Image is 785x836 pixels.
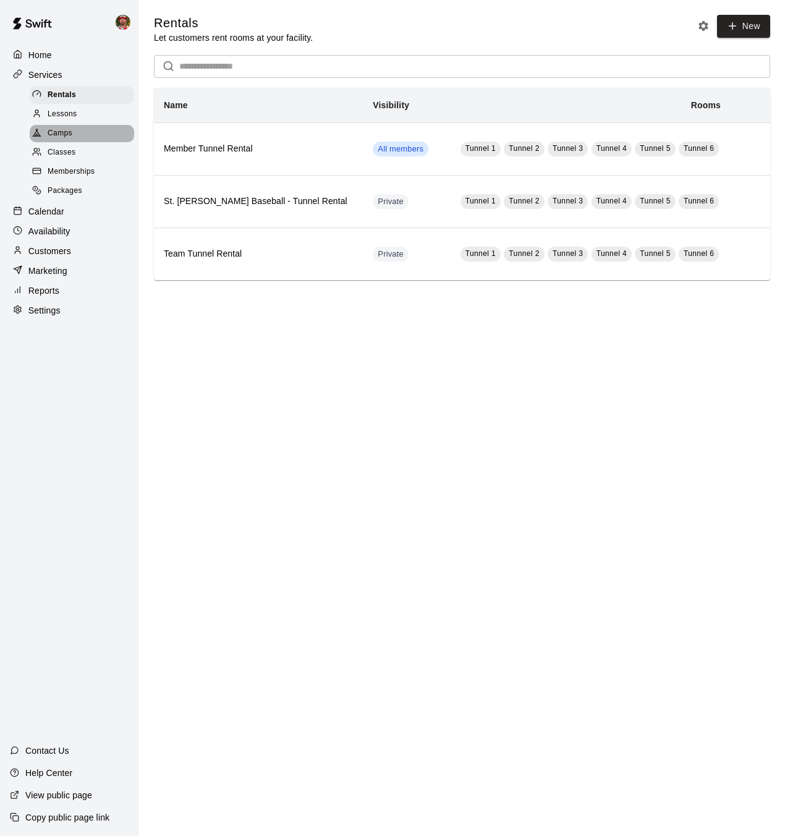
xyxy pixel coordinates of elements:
[30,125,134,142] div: Camps
[373,194,409,209] div: This service is hidden, and can only be accessed via a direct link
[48,127,72,140] span: Camps
[48,147,75,159] span: Classes
[28,284,59,297] p: Reports
[164,195,353,208] h6: St. [PERSON_NAME] Baseball - Tunnel Rental
[684,197,714,205] span: Tunnel 6
[640,249,670,258] span: Tunnel 5
[30,87,134,104] div: Rentals
[154,32,313,44] p: Let customers rent rooms at your facility.
[596,144,627,153] span: Tunnel 4
[596,197,627,205] span: Tunnel 4
[10,281,129,300] a: Reports
[48,89,76,101] span: Rentals
[373,249,409,260] span: Private
[691,100,721,110] b: Rooms
[465,197,496,205] span: Tunnel 1
[48,108,77,121] span: Lessons
[164,142,353,156] h6: Member Tunnel Rental
[30,124,139,143] a: Camps
[640,197,670,205] span: Tunnel 5
[25,744,69,757] p: Contact Us
[509,197,539,205] span: Tunnel 2
[30,106,134,123] div: Lessons
[28,225,70,237] p: Availability
[10,222,129,241] a: Availability
[113,10,139,35] div: Bryan Farrington
[553,249,583,258] span: Tunnel 3
[28,205,64,218] p: Calendar
[640,144,670,153] span: Tunnel 5
[717,15,770,38] a: New
[373,100,409,110] b: Visibility
[28,265,67,277] p: Marketing
[10,262,129,280] a: Marketing
[10,301,129,320] a: Settings
[25,767,72,779] p: Help Center
[30,182,139,201] a: Packages
[373,247,409,262] div: This service is hidden, and can only be accessed via a direct link
[48,166,95,178] span: Memberships
[509,249,539,258] span: Tunnel 2
[48,185,82,197] span: Packages
[30,105,139,124] a: Lessons
[30,163,134,181] div: Memberships
[373,196,409,208] span: Private
[373,142,428,156] div: This service is visible to all members
[25,811,109,824] p: Copy public page link
[28,245,71,257] p: Customers
[28,304,61,317] p: Settings
[30,144,134,161] div: Classes
[30,143,139,163] a: Classes
[154,88,770,280] table: simple table
[684,144,714,153] span: Tunnel 6
[694,17,713,35] button: Rental settings
[116,15,130,30] img: Bryan Farrington
[373,143,428,155] span: All members
[10,46,129,64] a: Home
[10,202,129,221] a: Calendar
[164,100,188,110] b: Name
[30,163,139,182] a: Memberships
[509,144,539,153] span: Tunnel 2
[30,182,134,200] div: Packages
[596,249,627,258] span: Tunnel 4
[553,197,583,205] span: Tunnel 3
[164,247,353,261] h6: Team Tunnel Rental
[154,15,313,32] h5: Rentals
[28,49,52,61] p: Home
[10,242,129,260] a: Customers
[465,144,496,153] span: Tunnel 1
[553,144,583,153] span: Tunnel 3
[30,85,139,105] a: Rentals
[684,249,714,258] span: Tunnel 6
[10,66,129,84] a: Services
[25,789,92,801] p: View public page
[465,249,496,258] span: Tunnel 1
[28,69,62,81] p: Services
